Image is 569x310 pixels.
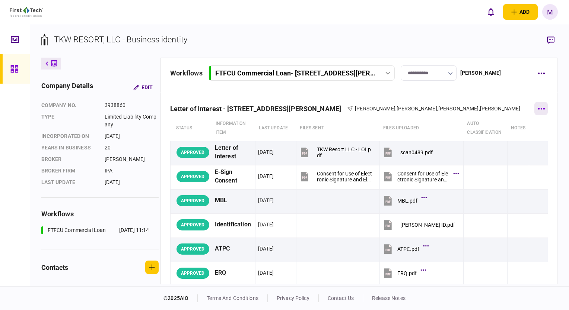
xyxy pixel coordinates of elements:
[479,106,480,112] span: ,
[438,106,479,112] span: [PERSON_NAME]
[41,113,97,129] div: Type
[177,195,209,206] div: APPROVED
[54,33,188,46] div: TKW RESORT, LLC - Business identity
[379,115,463,141] th: Files uploaded
[177,171,209,182] div: APPROVED
[258,245,274,252] div: [DATE]
[41,226,149,234] a: FTFCU Commercial Loan[DATE] 11:14
[105,178,159,186] div: [DATE]
[41,101,97,109] div: company no.
[542,4,558,20] button: M
[41,155,97,163] div: Broker
[41,132,97,140] div: incorporated on
[48,226,106,234] div: FTFCU Commercial Loan
[460,69,501,77] div: [PERSON_NAME]
[177,147,209,158] div: APPROVED
[328,295,354,301] a: contact us
[105,167,159,175] div: IPA
[382,265,424,281] button: ERQ.pdf
[397,246,419,252] div: ATPC.pdf
[299,168,373,185] button: Consent for Use of Electronic Signature and Electronic Disclosures Agreement Editable.pdf
[258,269,274,277] div: [DATE]
[355,106,395,112] span: [PERSON_NAME]
[170,115,212,141] th: status
[207,295,258,301] a: terms and conditions
[105,132,159,140] div: [DATE]
[317,171,373,183] div: Consent for Use of Electronic Signature and Electronic Disclosures Agreement Editable.pdf
[258,172,274,180] div: [DATE]
[10,7,43,17] img: client company logo
[105,101,159,109] div: 3938860
[395,106,397,112] span: ,
[215,216,252,233] div: Identification
[215,69,376,77] div: FTFCU Commercial Loan - [STREET_ADDRESS][PERSON_NAME]
[258,221,274,228] div: [DATE]
[382,192,425,209] button: MBL.pdf
[397,270,417,276] div: ERQ.pdf
[480,106,521,112] span: [PERSON_NAME]
[215,240,252,257] div: ATPC
[105,144,159,152] div: 20
[397,198,417,204] div: MBL.pdf
[382,240,427,257] button: ATPC.pdf
[41,209,159,219] div: workflows
[437,106,438,112] span: ,
[382,216,455,233] button: Tom White ID.pdf
[507,115,529,141] th: notes
[177,219,209,230] div: APPROVED
[105,155,159,163] div: [PERSON_NAME]
[400,149,433,155] div: scan0489.pdf
[127,81,159,94] button: Edit
[382,168,457,185] button: Consent for Use of Electronic Signature and Electronic Disclosures Agreement Editable.pdf
[41,262,69,272] div: contacts
[163,294,198,302] div: © 2025 AIO
[215,192,252,209] div: MBL
[41,167,97,175] div: broker firm
[483,4,499,20] button: open notifications list
[258,148,274,156] div: [DATE]
[400,222,455,228] div: Tom White ID.pdf
[105,113,159,129] div: Limited Liability Company
[397,106,437,112] span: [PERSON_NAME]
[382,144,433,161] button: scan0489.pdf
[119,226,149,234] div: [DATE] 11:14
[503,4,538,20] button: open adding identity options
[41,178,97,186] div: last update
[41,144,97,152] div: years in business
[397,171,449,183] div: Consent for Use of Electronic Signature and Electronic Disclosures Agreement Editable.pdf
[177,243,209,255] div: APPROVED
[215,265,252,281] div: ERQ
[258,197,274,204] div: [DATE]
[212,115,255,141] th: Information item
[41,81,93,94] div: company details
[215,168,252,185] div: E-Sign Consent
[296,115,379,141] th: files sent
[215,144,252,161] div: Letter of Interest
[209,65,395,81] button: FTFCU Commercial Loan- [STREET_ADDRESS][PERSON_NAME]
[299,144,373,161] button: TKW Resort LLC - LOI.pdf
[372,295,406,301] a: release notes
[177,268,209,279] div: APPROVED
[277,295,309,301] a: privacy policy
[255,115,296,141] th: last update
[170,68,203,78] div: workflows
[170,105,347,113] div: Letter of Interest - [STREET_ADDRESS][PERSON_NAME]
[317,146,373,158] div: TKW Resort LLC - LOI.pdf
[463,115,507,141] th: auto classification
